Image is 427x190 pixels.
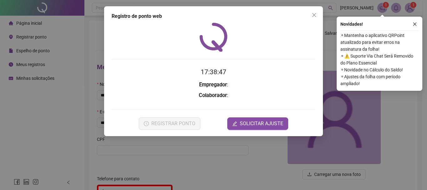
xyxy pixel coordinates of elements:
[413,22,417,26] span: close
[199,92,227,98] strong: Colaborador
[340,66,419,73] span: ⚬ Novidade no Cálculo do Saldo!
[232,121,237,126] span: edit
[309,10,319,20] button: Close
[199,82,227,88] strong: Empregador
[199,23,228,52] img: QRPoint
[112,13,315,20] div: Registro de ponto web
[139,117,200,130] button: REGISTRAR PONTO
[227,117,288,130] button: editSOLICITAR AJUSTE
[112,81,315,89] h3: :
[201,68,226,76] time: 17:38:47
[340,32,419,53] span: ⚬ Mantenha o aplicativo QRPoint atualizado para evitar erros na assinatura da folha!
[112,91,315,100] h3: :
[340,73,419,87] span: ⚬ Ajustes da folha com período ampliado!
[240,120,283,127] span: SOLICITAR AJUSTE
[312,13,317,18] span: close
[340,53,419,66] span: ⚬ ⚠️ Suporte Via Chat Será Removido do Plano Essencial
[340,21,363,28] span: Novidades !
